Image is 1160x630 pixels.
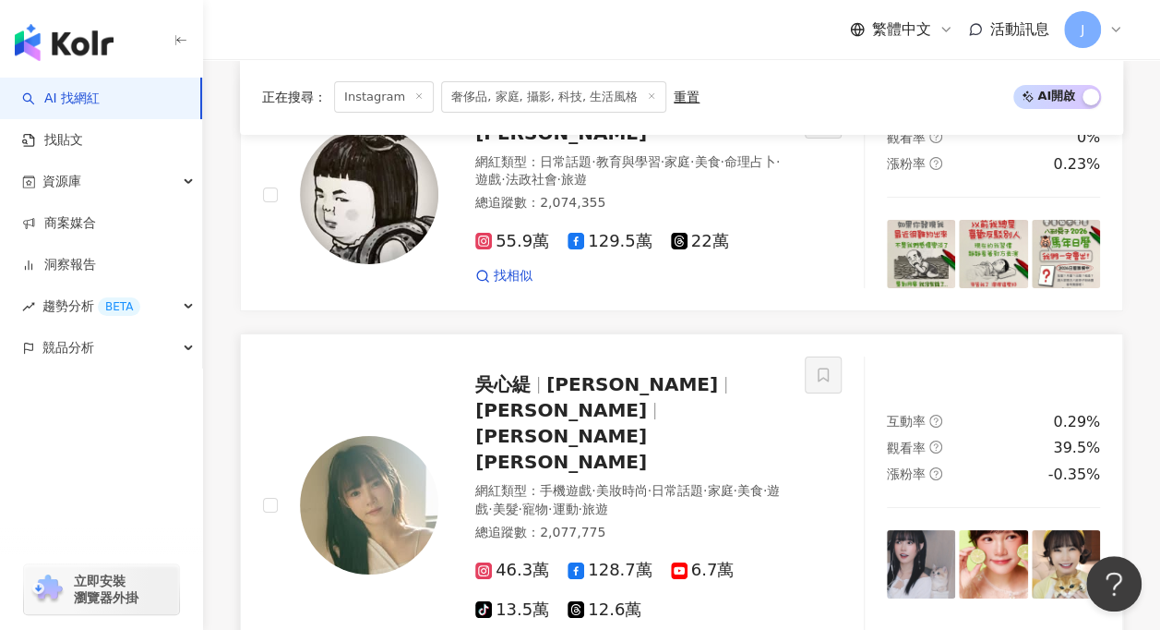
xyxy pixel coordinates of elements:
[872,19,931,40] span: 繁體中文
[724,154,776,169] span: 命理占卜
[30,575,66,604] img: chrome extension
[522,502,548,516] span: 寵物
[578,502,581,516] span: ·
[660,154,664,169] span: ·
[22,131,83,150] a: 找貼文
[475,153,783,189] div: 網紅類型 ：
[475,399,647,421] span: [PERSON_NAME]
[300,126,438,264] img: KOL Avatar
[763,483,767,498] span: ·
[733,483,736,498] span: ·
[887,466,926,481] span: 漲粉率
[690,154,694,169] span: ·
[694,154,720,169] span: 美食
[22,256,96,274] a: 洞察報告
[674,90,700,104] div: 重置
[592,483,595,498] span: ·
[492,502,518,516] span: 美髮
[1053,154,1100,175] div: 0.23%
[737,483,763,498] span: 美食
[592,154,595,169] span: ·
[475,122,647,144] span: [PERSON_NAME]
[887,414,926,429] span: 互動率
[42,285,140,327] span: 趨勢分析
[475,267,532,285] a: 找相似
[887,530,955,599] img: post-image
[647,483,651,498] span: ·
[22,90,100,108] a: searchAI 找網紅
[475,194,783,212] div: 總追蹤數 ： 2,074,355
[475,373,531,395] span: 吳心緹
[240,79,1123,312] a: KOL Avatar[PERSON_NAME]網紅類型：日常話題·教育與學習·家庭·美食·命理占卜·遊戲·法政社會·旅遊總追蹤數：2,074,35555.9萬129.5萬22萬找相似互動率que...
[929,467,942,480] span: question-circle
[887,441,926,455] span: 觀看率
[887,220,955,288] img: post-image
[595,154,660,169] span: 教育與學習
[887,130,926,145] span: 觀看率
[959,530,1027,599] img: post-image
[24,564,179,614] a: chrome extension立即安裝 瀏覽器外掛
[334,81,434,113] span: Instagram
[74,573,138,606] span: 立即安裝 瀏覽器外掛
[505,172,556,187] span: 法政社會
[990,20,1049,38] span: 活動訊息
[568,232,652,251] span: 129.5萬
[548,502,552,516] span: ·
[929,415,942,428] span: question-circle
[475,482,783,518] div: 網紅類型 ：
[556,172,560,187] span: ·
[720,154,724,169] span: ·
[671,232,729,251] span: 22萬
[262,90,327,104] span: 正在搜尋 ：
[494,267,532,285] span: 找相似
[552,502,578,516] span: 運動
[475,232,549,251] span: 55.9萬
[540,154,592,169] span: 日常話題
[22,214,96,233] a: 商案媒合
[959,220,1027,288] img: post-image
[652,483,703,498] span: 日常話題
[1081,19,1084,40] span: J
[1053,438,1100,458] div: 39.5%
[929,441,942,454] span: question-circle
[664,154,690,169] span: 家庭
[475,524,783,542] div: 總追蹤數 ： 2,077,775
[582,502,608,516] span: 旅遊
[1047,465,1100,485] div: -0.35%
[568,561,652,580] span: 128.7萬
[475,600,549,620] span: 13.5萬
[42,161,81,202] span: 資源庫
[546,373,718,395] span: [PERSON_NAME]
[475,172,501,187] span: 遊戲
[540,483,592,498] span: 手機遊戲
[15,24,114,61] img: logo
[300,436,438,575] img: KOL Avatar
[475,425,647,473] span: [PERSON_NAME] [PERSON_NAME]
[561,172,587,187] span: 旅遊
[22,300,35,313] span: rise
[488,502,492,516] span: ·
[1032,220,1100,288] img: post-image
[595,483,647,498] span: 美妝時尚
[98,297,140,316] div: BETA
[441,81,666,113] span: 奢侈品, 家庭, 攝影, 科技, 生活風格
[518,502,521,516] span: ·
[1086,556,1142,612] iframe: Help Scout Beacon - Open
[929,157,942,170] span: question-circle
[475,561,549,580] span: 46.3萬
[1053,412,1100,432] div: 0.29%
[1032,530,1100,599] img: post-image
[707,483,733,498] span: 家庭
[671,561,735,580] span: 6.7萬
[42,327,94,369] span: 競品分析
[776,154,780,169] span: ·
[929,130,942,143] span: question-circle
[703,483,707,498] span: ·
[501,172,505,187] span: ·
[568,600,641,620] span: 12.6萬
[1077,127,1100,148] div: 0%
[887,156,926,171] span: 漲粉率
